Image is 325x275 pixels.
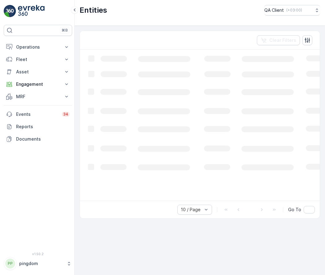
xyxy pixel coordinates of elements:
[16,136,70,142] p: Documents
[257,35,300,45] button: Clear Filters
[4,53,72,66] button: Fleet
[4,90,72,103] button: MRF
[62,28,68,33] p: ⌘B
[19,260,63,267] p: pingdom
[16,44,60,50] p: Operations
[286,8,302,13] p: ( +03:00 )
[269,37,296,43] p: Clear Filters
[4,41,72,53] button: Operations
[16,81,60,87] p: Engagement
[288,207,301,213] span: Go To
[4,133,72,145] a: Documents
[18,5,45,17] img: logo_light-DOdMpM7g.png
[5,259,15,268] div: PP
[4,120,72,133] a: Reports
[4,66,72,78] button: Asset
[16,94,60,100] p: MRF
[63,112,68,117] p: 34
[16,56,60,63] p: Fleet
[16,124,70,130] p: Reports
[4,5,16,17] img: logo
[4,257,72,270] button: PPpingdom
[4,252,72,256] span: v 1.50.2
[4,108,72,120] a: Events34
[264,5,320,15] button: QA Client(+03:00)
[4,78,72,90] button: Engagement
[16,111,58,117] p: Events
[264,7,284,13] p: QA Client
[80,5,107,15] p: Entities
[16,69,60,75] p: Asset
